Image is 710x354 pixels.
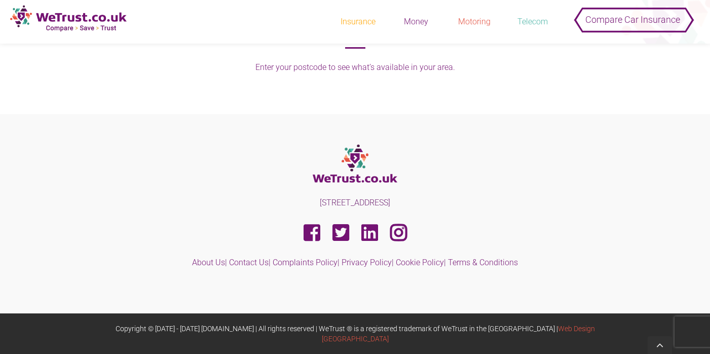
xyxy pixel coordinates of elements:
[82,198,629,208] p: [STREET_ADDRESS]
[229,258,271,267] span: |
[396,258,446,267] span: |
[273,258,340,267] span: |
[391,16,441,27] div: Money
[396,258,444,267] a: Cookie Policy
[578,5,687,25] button: Compare Car Insurance
[332,16,383,27] div: Insurance
[192,258,225,267] a: About Us
[82,324,629,344] p: Copyright © [DATE] - [DATE] [DOMAIN_NAME] | All rights reserved | WeTrust ® is a registered trade...
[229,258,269,267] a: Contact Us
[449,16,500,27] div: Motoring
[273,258,338,267] a: Complaints Policy
[313,145,397,183] img: footer-logo.png
[507,16,558,27] div: Telecom
[10,5,127,32] img: new-logo.png
[585,7,680,32] span: Compare Car Insurance
[15,61,695,74] p: Enter your postcode to see what’s available in your area.
[342,258,394,267] span: |
[448,258,518,267] a: Terms & Conditions
[342,258,392,267] a: Privacy Policy
[192,258,227,267] span: |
